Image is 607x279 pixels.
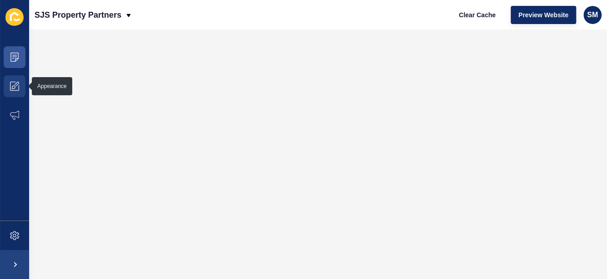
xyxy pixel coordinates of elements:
div: Appearance [37,83,67,90]
span: SM [587,10,598,20]
button: Preview Website [511,6,576,24]
span: Clear Cache [459,10,496,20]
button: Clear Cache [451,6,503,24]
p: SJS Property Partners [35,4,121,26]
span: Preview Website [518,10,568,20]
